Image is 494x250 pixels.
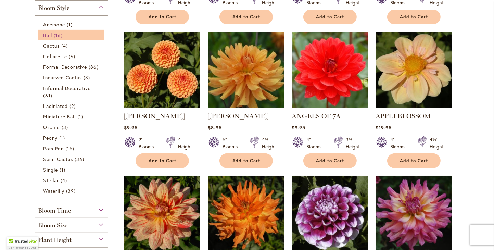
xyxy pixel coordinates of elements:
[43,124,101,131] a: Orchid 3
[390,136,409,150] div: 4" Blooms
[43,113,101,120] a: Miniature Ball 1
[400,158,428,164] span: Add to Cart
[376,124,392,131] span: $19.95
[5,226,24,245] iframe: Launch Accessibility Center
[43,53,67,60] span: Collarette
[43,145,64,152] span: Pom Pon
[43,32,101,39] a: Ball 16
[38,207,71,214] span: Bloom Time
[292,103,368,110] a: ANGELS OF 7A
[43,85,91,91] span: Informal Decorative
[38,222,68,229] span: Bloom Size
[149,14,177,20] span: Add to Cart
[136,153,189,168] button: Add to Cart
[43,74,82,81] span: Incurved Cactus
[59,134,67,141] span: 1
[124,112,185,120] a: [PERSON_NAME]
[65,145,76,152] span: 15
[43,64,87,70] span: Formal Decorative
[303,10,357,24] button: Add to Cart
[54,32,64,39] span: 16
[208,103,284,110] a: ANDREW CHARLES
[38,236,72,244] span: Plant Height
[43,188,64,194] span: Waterlily
[62,124,70,131] span: 3
[69,53,77,60] span: 6
[292,32,368,108] img: ANGELS OF 7A
[61,42,69,49] span: 4
[43,21,65,28] span: Anemone
[43,53,101,60] a: Collarette 6
[43,74,101,81] a: Incurved Cactus 3
[89,63,100,71] span: 86
[387,10,441,24] button: Add to Cart
[149,158,177,164] span: Add to Cart
[43,113,76,120] span: Miniature Ball
[124,124,138,131] span: $9.95
[208,32,284,108] img: ANDREW CHARLES
[208,112,269,120] a: [PERSON_NAME]
[43,103,68,109] span: Laciniated
[69,102,77,110] span: 2
[219,153,273,168] button: Add to Cart
[136,10,189,24] button: Add to Cart
[43,102,101,110] a: Laciniated 2
[43,32,52,38] span: Ball
[43,92,54,99] span: 61
[376,112,431,120] a: APPLEBLOSSOM
[376,32,452,108] img: APPLEBLOSSOM
[400,14,428,20] span: Add to Cart
[139,136,158,150] div: 2" Blooms
[232,14,261,20] span: Add to Cart
[124,103,200,110] a: AMBER QUEEN
[61,177,69,184] span: 4
[376,103,452,110] a: APPLEBLOSSOM
[292,112,341,120] a: ANGELS OF 7A
[43,21,101,28] a: Anemone 1
[43,85,101,99] a: Informal Decorative 61
[223,136,242,150] div: 5" Blooms
[208,124,222,131] span: $8.95
[43,42,101,49] a: Cactus 4
[66,187,77,195] span: 39
[43,42,60,49] span: Cactus
[43,63,101,71] a: Formal Decorative 86
[124,32,200,108] img: AMBER QUEEN
[219,10,273,24] button: Add to Cart
[303,153,357,168] button: Add to Cart
[75,155,86,163] span: 36
[346,136,360,150] div: 3½' Height
[387,153,441,168] button: Add to Cart
[43,135,58,141] span: Peony
[60,166,67,173] span: 1
[43,187,101,195] a: Waterlily 39
[43,155,101,163] a: Semi-Cactus 36
[77,113,85,120] span: 1
[306,136,326,150] div: 4" Blooms
[67,21,74,28] span: 1
[292,124,305,131] span: $9.95
[316,14,344,20] span: Add to Cart
[43,134,101,141] a: Peony 1
[43,156,73,162] span: Semi-Cactus
[43,177,101,184] a: Stellar 4
[43,124,60,130] span: Orchid
[84,74,92,81] span: 3
[43,166,58,173] span: Single
[430,136,444,150] div: 4½' Height
[232,158,261,164] span: Add to Cart
[38,4,70,12] span: Bloom Style
[43,177,59,184] span: Stellar
[43,166,101,173] a: Single 1
[316,158,344,164] span: Add to Cart
[262,136,276,150] div: 4½' Height
[178,136,192,150] div: 4' Height
[43,145,101,152] a: Pom Pon 15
